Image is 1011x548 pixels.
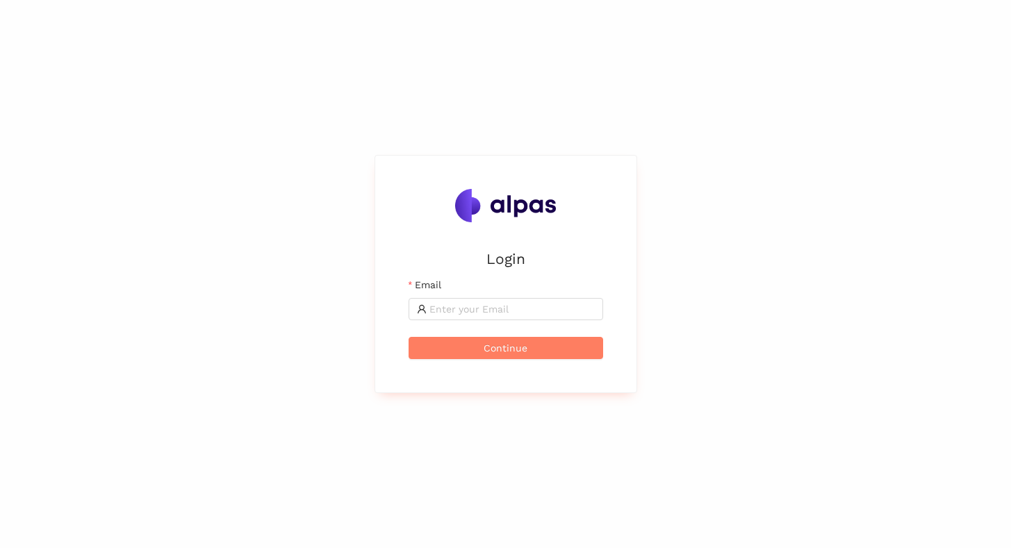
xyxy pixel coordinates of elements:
span: user [417,304,427,314]
label: Email [409,277,441,292]
img: Alpas.ai Logo [455,189,557,222]
h2: Login [409,247,603,270]
button: Continue [409,337,603,359]
input: Email [429,301,595,317]
span: Continue [484,340,527,356]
